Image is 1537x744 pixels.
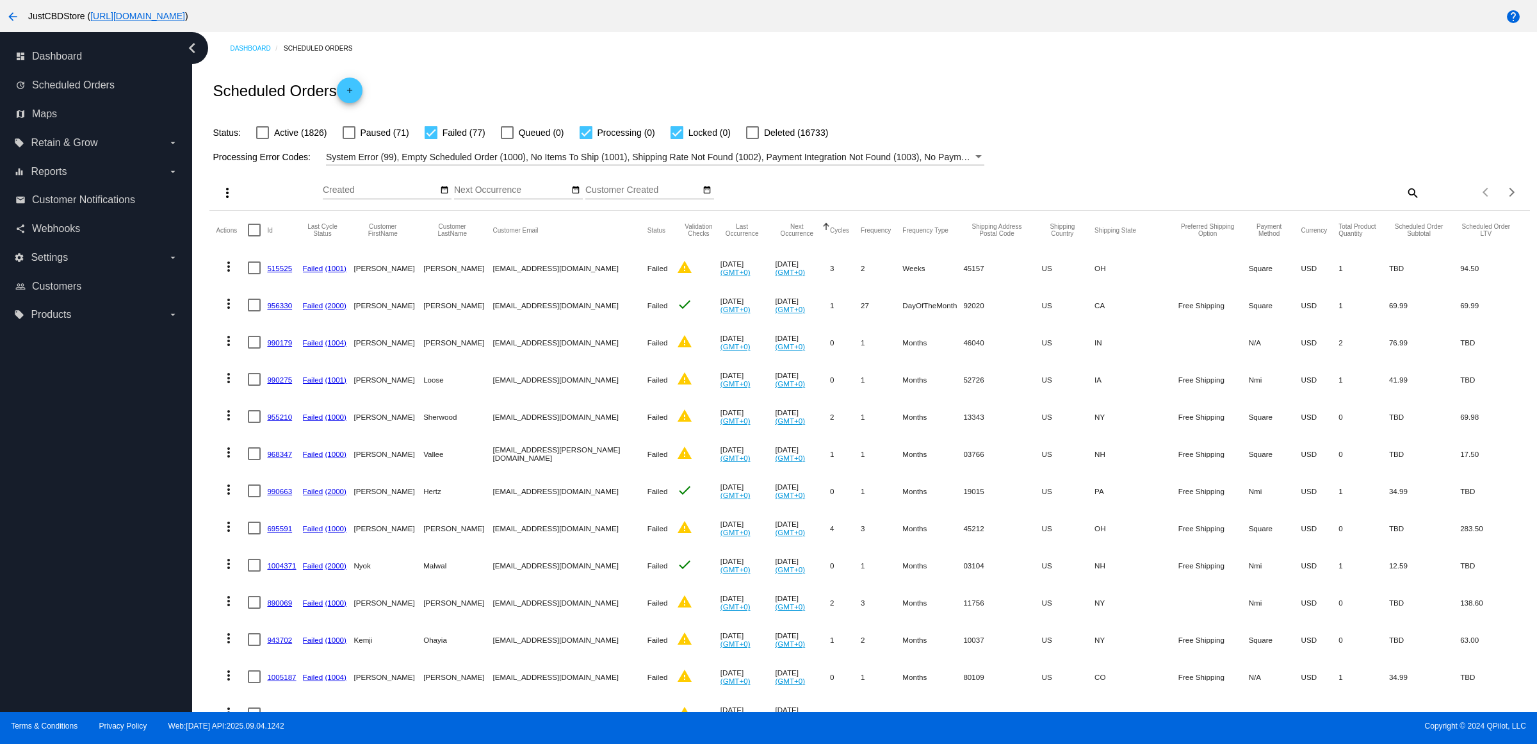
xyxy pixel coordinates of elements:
[1042,361,1095,398] mat-cell: US
[303,223,343,237] button: Change sorting for LastProcessingCycleId
[703,185,712,195] mat-icon: date_range
[15,104,178,124] a: map Maps
[1389,547,1460,584] mat-cell: 12.59
[32,194,135,206] span: Customer Notifications
[963,584,1041,621] mat-cell: 11756
[830,547,861,584] mat-cell: 0
[1338,398,1389,435] mat-cell: 0
[1178,472,1249,509] mat-cell: Free Shipping
[15,195,26,205] i: email
[423,361,492,398] mat-cell: Loose
[15,190,178,210] a: email Customer Notifications
[1338,324,1389,361] mat-cell: 2
[492,361,647,398] mat-cell: [EMAIL_ADDRESS][DOMAIN_NAME]
[303,636,323,644] a: Failed
[1042,249,1095,286] mat-cell: US
[775,565,805,574] a: (GMT+0)
[775,602,805,611] a: (GMT+0)
[1094,324,1178,361] mat-cell: IN
[15,276,178,297] a: people_outline Customers
[1460,472,1523,509] mat-cell: TBD
[830,286,861,324] mat-cell: 1
[354,509,423,547] mat-cell: [PERSON_NAME]
[1094,286,1178,324] mat-cell: CA
[963,361,1041,398] mat-cell: 52726
[1094,226,1136,234] button: Change sorting for ShippingState
[1178,398,1249,435] mat-cell: Free Shipping
[1094,509,1178,547] mat-cell: OH
[492,584,647,621] mat-cell: [EMAIL_ADDRESS][DOMAIN_NAME]
[303,450,323,458] a: Failed
[902,249,963,286] mat-cell: Weeks
[90,11,185,21] a: [URL][DOMAIN_NAME]
[720,379,751,388] a: (GMT+0)
[902,547,963,584] mat-cell: Months
[1042,435,1095,472] mat-cell: US
[267,376,292,384] a: 990275
[720,286,776,324] mat-cell: [DATE]
[1249,324,1301,361] mat-cell: N/A
[267,413,292,421] a: 955210
[1301,361,1339,398] mat-cell: USD
[775,398,830,435] mat-cell: [DATE]
[1389,398,1460,435] mat-cell: TBD
[354,435,423,472] mat-cell: [PERSON_NAME]
[1338,621,1389,658] mat-cell: 0
[325,599,346,607] a: (1000)
[325,413,346,421] a: (1000)
[830,435,861,472] mat-cell: 1
[902,509,963,547] mat-cell: Months
[221,445,236,460] mat-icon: more_vert
[221,333,236,349] mat-icon: more_vert
[775,509,830,547] mat-cell: [DATE]
[1301,324,1339,361] mat-cell: USD
[354,547,423,584] mat-cell: Nyok
[267,450,292,458] a: 968347
[720,491,751,499] a: (GMT+0)
[15,219,178,239] a: share Webhooks
[1389,361,1460,398] mat-cell: 41.99
[492,547,647,584] mat-cell: [EMAIL_ADDRESS][DOMAIN_NAME]
[1301,226,1328,234] button: Change sorting for CurrencyIso
[1249,472,1301,509] mat-cell: Nmi
[221,370,236,386] mat-icon: more_vert
[720,528,751,536] a: (GMT+0)
[423,286,492,324] mat-cell: [PERSON_NAME]
[775,621,830,658] mat-cell: [DATE]
[492,472,647,509] mat-cell: [EMAIL_ADDRESS][DOMAIN_NAME]
[647,226,665,234] button: Change sorting for Status
[571,185,580,195] mat-icon: date_range
[15,46,178,67] a: dashboard Dashboard
[1094,621,1178,658] mat-cell: NY
[1249,547,1301,584] mat-cell: Nmi
[1460,584,1523,621] mat-cell: 138.60
[221,482,236,497] mat-icon: more_vert
[1460,509,1523,547] mat-cell: 283.50
[423,509,492,547] mat-cell: [PERSON_NAME]
[1460,398,1523,435] mat-cell: 69.98
[963,621,1041,658] mat-cell: 10037
[325,524,346,533] a: (1000)
[830,621,861,658] mat-cell: 1
[15,224,26,234] i: share
[325,264,346,272] a: (1001)
[15,80,26,90] i: update
[775,435,830,472] mat-cell: [DATE]
[267,599,292,607] a: 890069
[423,621,492,658] mat-cell: Ohayia
[1042,584,1095,621] mat-cell: US
[354,472,423,509] mat-cell: [PERSON_NAME]
[440,185,449,195] mat-icon: date_range
[423,435,492,472] mat-cell: Vallee
[1389,584,1460,621] mat-cell: TBD
[303,413,323,421] a: Failed
[720,223,764,237] button: Change sorting for LastOccurrenceUtc
[354,584,423,621] mat-cell: [PERSON_NAME]
[720,621,776,658] mat-cell: [DATE]
[720,509,776,547] mat-cell: [DATE]
[1338,584,1389,621] mat-cell: 0
[775,417,805,425] a: (GMT+0)
[1389,324,1460,361] mat-cell: 76.99
[1249,249,1301,286] mat-cell: Square
[303,338,323,347] a: Failed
